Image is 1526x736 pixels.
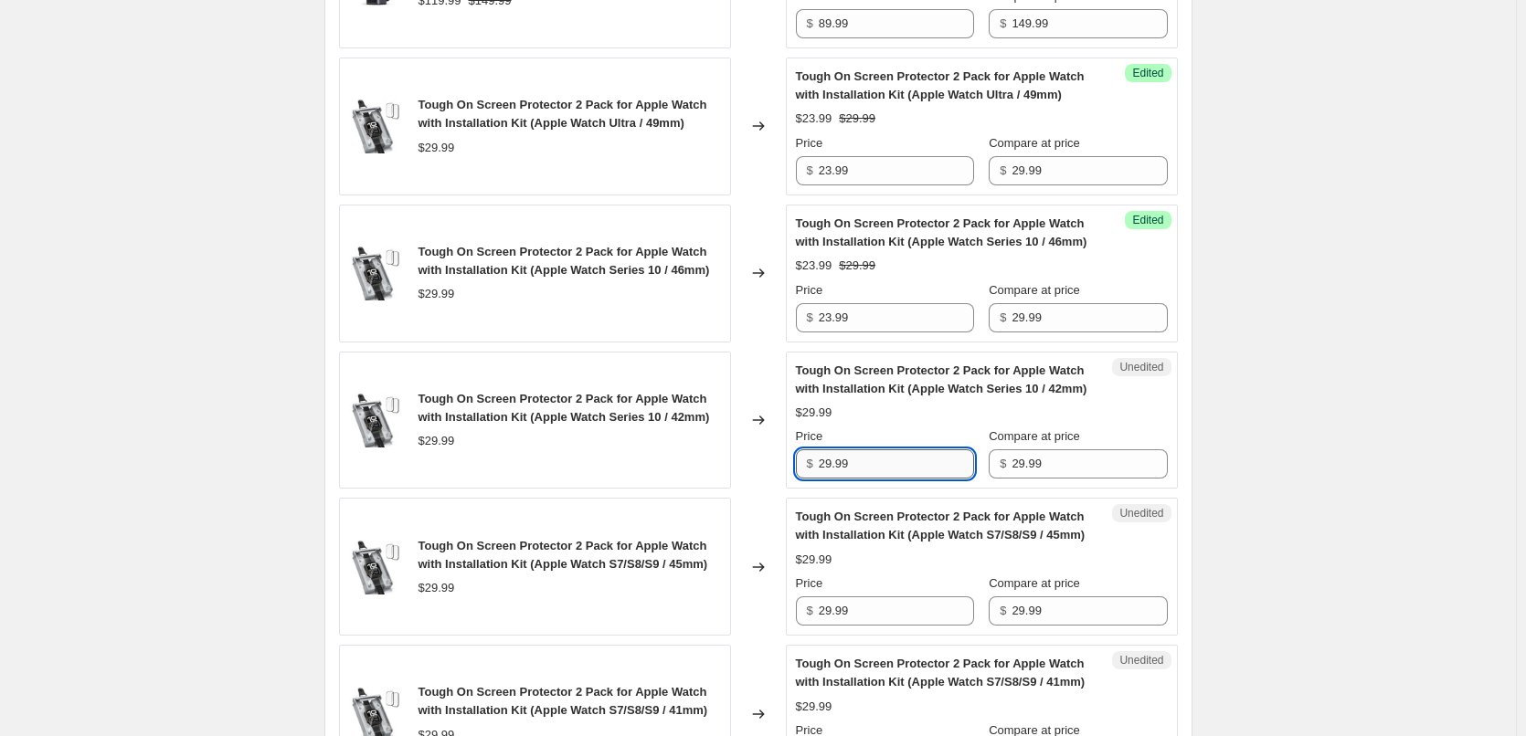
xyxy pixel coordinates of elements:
span: Unedited [1119,653,1163,668]
span: Tough On Screen Protector 2 Pack for Apple Watch with Installation Kit (Apple Watch Ultra / 49mm) [419,98,707,130]
span: Tough On Screen Protector 2 Pack for Apple Watch with Installation Kit (Apple Watch Ultra / 49mm) [796,69,1085,101]
span: $ [807,457,813,470]
span: Tough On Screen Protector 2 Pack for Apple Watch with Installation Kit (Apple Watch S7/S8/S9 / 41mm) [419,685,708,717]
span: $ [807,310,813,324]
span: Tough On Screen Protector 2 Pack for Apple Watch with Installation Kit (Apple Watch Series 10 / 4... [796,216,1087,248]
span: $29.99 [419,287,455,300]
span: Tough On Screen Protector 2 Pack for Apple Watch with Installation Kit (Apple Watch Series 10 / 4... [419,392,710,424]
span: Price [796,136,823,150]
span: Edited [1132,213,1163,227]
span: Edited [1132,66,1163,80]
span: $ [807,163,813,177]
span: $ [1000,310,1006,324]
span: Price [796,576,823,590]
span: Tough On Screen Protector 2 Pack for Apple Watch with Installation Kit (Apple Watch Series 10 / 4... [419,245,710,277]
img: ToughOnAppleWatchScreenProtectorwithInstallKit2Pack_1_80x.jpg [349,99,404,153]
span: Unedited [1119,506,1163,520]
span: Tough On Screen Protector 2 Pack for Apple Watch with Installation Kit (Apple Watch S7/S8/S9 / 45mm) [796,510,1086,541]
img: ToughOnAppleWatchScreenProtectorwithInstallKit2Pack_1_80x.jpg [349,393,404,447]
span: $ [1000,604,1006,617]
span: $ [807,604,813,617]
span: $29.99 [796,405,832,419]
span: Compare at price [989,576,1080,590]
span: Compare at price [989,283,1080,297]
span: $29.99 [839,111,875,125]
span: $ [1000,163,1006,177]
span: $29.99 [419,141,455,154]
span: Unedited [1119,360,1163,374]
span: Tough On Screen Protector 2 Pack for Apple Watch with Installation Kit (Apple Watch Series 10 / 4... [796,363,1087,395]
span: Tough On Screen Protector 2 Pack for Apple Watch with Installation Kit (Apple Watch S7/S8/S9 / 41mm) [796,657,1086,689]
span: $29.99 [419,434,455,447]
span: Tough On Screen Protector 2 Pack for Apple Watch with Installation Kit (Apple Watch S7/S8/S9 / 45mm) [419,539,708,571]
img: ToughOnAppleWatchScreenProtectorwithInstallKit2Pack_1_80x.jpg [349,540,404,594]
span: $29.99 [419,581,455,594]
span: $29.99 [796,552,832,566]
span: Compare at price [989,429,1080,443]
span: $ [807,16,813,30]
span: $ [1000,16,1006,30]
span: $29.99 [796,699,832,713]
span: Compare at price [989,136,1080,150]
img: ToughOnAppleWatchScreenProtectorwithInstallKit2Pack_1_80x.jpg [349,246,404,300]
span: Price [796,283,823,297]
span: $23.99 [796,111,832,125]
span: $23.99 [796,258,832,272]
span: Price [796,429,823,443]
span: $ [1000,457,1006,470]
span: $29.99 [839,258,875,272]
